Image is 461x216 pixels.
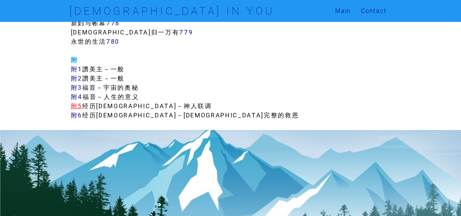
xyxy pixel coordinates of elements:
[71,74,82,82] a: 附2
[71,111,82,119] a: 附6
[106,19,120,27] a: 778
[432,185,456,211] iframe: Chat
[106,38,119,45] a: 780
[71,56,78,64] a: 附
[71,102,82,110] a: 附5
[71,93,83,101] a: 附4
[179,28,193,36] a: 779
[71,65,82,73] a: 附1
[71,84,82,91] a: 附3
